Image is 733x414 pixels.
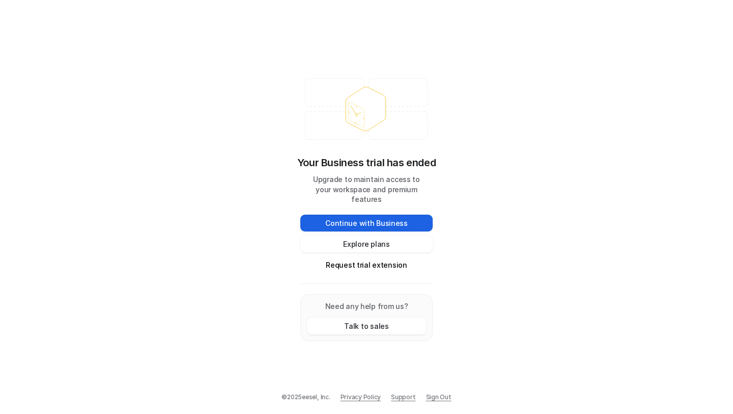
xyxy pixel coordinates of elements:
p: Upgrade to maintain access to your workspace and premium features [300,174,433,205]
button: Continue with Business [300,215,433,231]
button: Talk to sales [307,318,426,334]
p: Need any help from us? [307,301,426,312]
p: Your Business trial has ended [297,155,436,170]
span: Support [391,393,415,402]
button: Request trial extension [300,256,433,273]
a: Sign Out [426,393,452,402]
button: Explore plans [300,236,433,252]
p: © 2025 eesel, Inc. [281,393,330,402]
a: Privacy Policy [341,393,381,402]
